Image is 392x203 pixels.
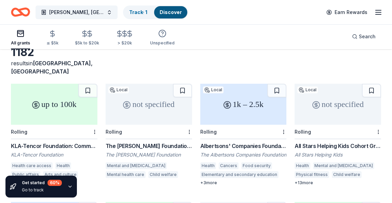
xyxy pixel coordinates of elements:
[313,162,374,169] div: Mental and [MEDICAL_DATA]
[200,84,287,186] a: 1k – 2.5kLocalRollingAlbertsons' Companies Foundation - [GEOGRAPHIC_DATA][US_STATE] Grant Program...
[129,9,147,15] a: Track· 1
[150,40,175,46] div: Unspecified
[295,180,381,186] div: + 13 more
[11,45,97,59] div: 1182
[203,86,224,93] div: Local
[49,8,104,16] span: [PERSON_NAME], [GEOGRAPHIC_DATA] Branches, Inc.
[108,86,129,93] div: Local
[11,142,97,150] div: KLA-Tencor Foundation: Community Investment Fund
[148,171,178,178] div: Child welfare
[46,40,58,46] div: ≤ $5k
[295,129,311,135] div: Rolling
[123,5,188,19] button: Track· 1Discover
[106,162,167,169] div: Mental and [MEDICAL_DATA]
[11,129,27,135] div: Rolling
[295,151,381,158] div: All Stars Helping Kids
[48,180,62,186] div: 60 %
[347,30,381,43] button: Search
[11,60,93,75] span: in
[200,84,287,125] div: 1k – 2.5k
[295,84,381,186] a: not specifiedLocalRollingAll Stars Helping Kids Cohort GrantAll Stars Helping KidsHealthMental an...
[106,151,192,158] div: The [PERSON_NAME] Foundation
[322,6,371,18] a: Earn Rewards
[200,142,287,150] div: Albertsons' Companies Foundation - [GEOGRAPHIC_DATA][US_STATE] Grant Program
[219,162,239,169] div: Cancers
[75,40,99,46] div: $5k to $20k
[200,180,287,186] div: + 3 more
[11,84,97,125] div: up to 100k
[11,4,30,20] a: Home
[160,9,182,15] a: Discover
[22,180,62,186] div: Get started
[295,162,310,169] div: Health
[22,187,62,193] div: Go to track
[46,27,58,49] button: ≤ $5k
[11,162,53,169] div: Health care access
[200,129,217,135] div: Rolling
[36,5,118,19] button: [PERSON_NAME], [GEOGRAPHIC_DATA] Branches, Inc.
[200,162,216,169] div: Health
[241,162,272,169] div: Food security
[106,84,192,125] div: not specified
[200,171,279,178] div: Elementary and secondary education
[200,151,287,158] div: The Albertsons Companies Foundation
[295,171,329,178] div: Physical fitness
[11,151,97,158] div: KLA-Tencor Foundation
[106,142,192,150] div: The [PERSON_NAME] Foundation Grants
[359,32,376,41] span: Search
[11,27,30,49] button: All grants
[75,27,99,49] button: $5k to $20k
[295,84,381,125] div: not specified
[116,40,134,46] div: > $20k
[11,40,30,46] div: All grants
[11,59,97,76] div: results
[55,162,71,169] div: Health
[11,60,93,75] span: [GEOGRAPHIC_DATA], [GEOGRAPHIC_DATA]
[332,171,362,178] div: Child welfare
[106,84,192,180] a: not specifiedLocalRollingThe [PERSON_NAME] Foundation GrantsThe [PERSON_NAME] FoundationMental an...
[11,84,97,186] a: up to 100kRollingKLA-Tencor Foundation: Community Investment FundKLA-Tencor FoundationHealth care...
[297,86,318,93] div: Local
[116,27,134,49] button: > $20k
[150,27,175,49] button: Unspecified
[106,171,146,178] div: Mental health care
[295,142,381,150] div: All Stars Helping Kids Cohort Grant
[106,129,122,135] div: Rolling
